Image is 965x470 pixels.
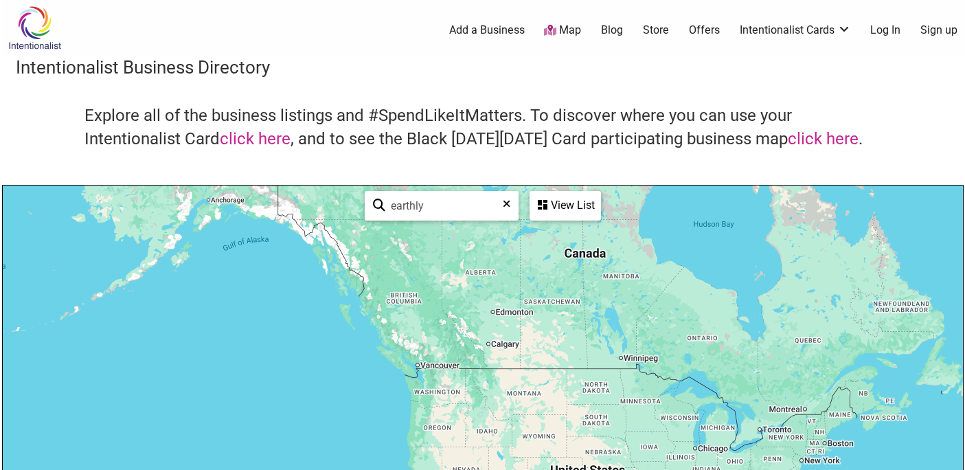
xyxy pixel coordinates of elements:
a: Store [643,23,669,38]
a: Add a Business [449,23,525,38]
a: click here [788,129,859,148]
a: Sign up [920,23,957,38]
div: Type to search and filter [365,191,519,221]
div: View List [531,192,600,219]
input: Type to find and filter... [385,192,510,219]
a: Map [544,23,581,38]
h3: Intentionalist Business Directory [16,55,950,80]
a: Offers [689,23,720,38]
a: Intentionalist Cards [740,23,851,38]
div: See a list of the visible businesses [530,191,601,221]
img: Intentionalist [2,5,67,50]
a: click here [220,129,291,148]
h4: Explore all of the business listings and #SpendLikeItMatters. To discover where you can use your ... [84,104,881,150]
a: Blog [601,23,623,38]
a: Log In [870,23,900,38]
